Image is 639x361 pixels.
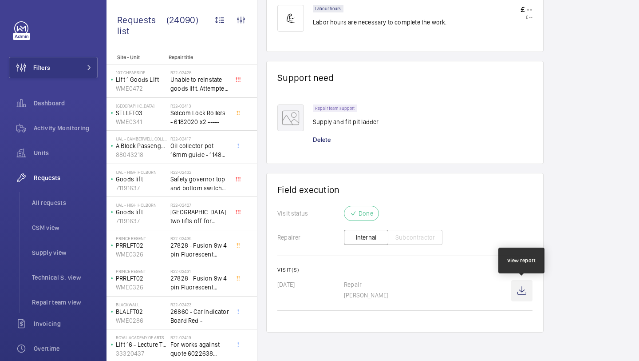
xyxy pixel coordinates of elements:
span: Repair team view [32,298,98,307]
button: Filters [9,57,98,78]
h2: R22-02427 [170,202,229,208]
p: WME0286 [116,316,167,325]
button: Internal [344,230,388,245]
p: Goods lift [116,208,167,217]
span: For works against quote 6022638 @£2197.00 [170,340,229,358]
div: View report [507,257,536,265]
p: Prince Regent [116,236,167,241]
span: 27828 - Fusion 9w 4 pin Fluorescent Lamp / Bulb - Used on Prince regent lift No2 car top test con... [170,274,229,292]
p: 71191637 [116,184,167,193]
span: Technical S. view [32,273,98,282]
span: Filters [33,63,50,72]
span: 27828 - Fusion 9w 4 pin Fluorescent Lamp / Bulb - Used on Prince regent lift No2 car top test con... [170,241,229,259]
h1: Support need [277,72,334,83]
p: Repair team support [315,107,355,110]
p: WME0341 [116,117,167,126]
p: 71191637 [116,217,167,225]
p: £ -- [521,14,532,20]
h2: R22-02419 [170,335,229,340]
p: Blackwall [116,302,167,307]
p: Lift 1 Goods Lift [116,75,167,84]
div: Delete [313,135,339,144]
h2: Visit(s) [277,267,532,273]
p: BLALFT02 [116,307,167,316]
h2: R22-02435 [170,236,229,241]
span: Dashboard [34,99,98,108]
span: Safety governor top and bottom switches not working from an immediate defect. Lift passenger lift... [170,175,229,193]
p: A Block Passenger Lift 2 (B) L/H [116,141,167,150]
p: UAL - High Holborn [116,202,167,208]
button: Subcontractor [388,230,442,245]
span: Unable to reinstate goods lift. Attempted to swap control boards with PL2, no difference. Technic... [170,75,229,93]
p: Supply and fit pit ladder [313,117,379,126]
p: WME0472 [116,84,167,93]
p: Labor hours are necessary to complete the work. [313,18,447,27]
p: Labour hours [315,7,341,10]
span: Selcom Lock Rollers - 6182020 x2 ----- [170,108,229,126]
p: Repair [344,280,511,289]
h2: R22-02428 [170,70,229,75]
h2: R22-02417 [170,136,229,141]
p: WME0326 [116,250,167,259]
h1: Field execution [277,184,532,195]
p: 88043218 [116,150,167,159]
span: [GEOGRAPHIC_DATA] two lifts off for safety governor rope switches at top and bottom. Immediate de... [170,208,229,225]
p: Site - Unit [106,54,165,60]
p: STLLFT03 [116,108,167,117]
span: Supply view [32,248,98,257]
p: Lift 16 - Lecture Theater Disabled Lift ([PERSON_NAME]) ([GEOGRAPHIC_DATA] ) [116,340,167,349]
span: Oil collector pot 16mm guide - 11482 x2 [170,141,229,159]
p: [GEOGRAPHIC_DATA] [116,103,167,108]
span: Activity Monitoring [34,124,98,132]
span: 26860 - Car Indicator Board Red - [170,307,229,325]
p: UAL - Camberwell College of Arts [116,136,167,141]
h2: R22-02423 [170,302,229,307]
p: Prince Regent [116,269,167,274]
p: WME0326 [116,283,167,292]
p: PRRLFT02 [116,241,167,250]
span: Overtime [34,344,98,353]
span: All requests [32,198,98,207]
p: Repair title [169,54,227,60]
span: CSM view [32,223,98,232]
span: Requests [34,173,98,182]
h2: R22-02431 [170,269,229,274]
p: [PERSON_NAME] [344,291,511,300]
p: UAL - High Holborn [116,169,167,175]
p: Goods lift [116,175,167,184]
p: royal academy of arts [116,335,167,340]
p: 33320437 [116,349,167,358]
span: Units [34,148,98,157]
p: 107 Cheapside [116,70,167,75]
p: Done [359,209,373,218]
span: Requests list [117,14,166,36]
p: £ -- [521,5,532,14]
p: PRRLFT02 [116,274,167,283]
img: muscle-sm.svg [277,5,304,32]
h2: R22-02432 [170,169,229,175]
h2: R22-02413 [170,103,229,108]
p: [DATE] [277,280,344,289]
span: Invoicing [34,319,98,328]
